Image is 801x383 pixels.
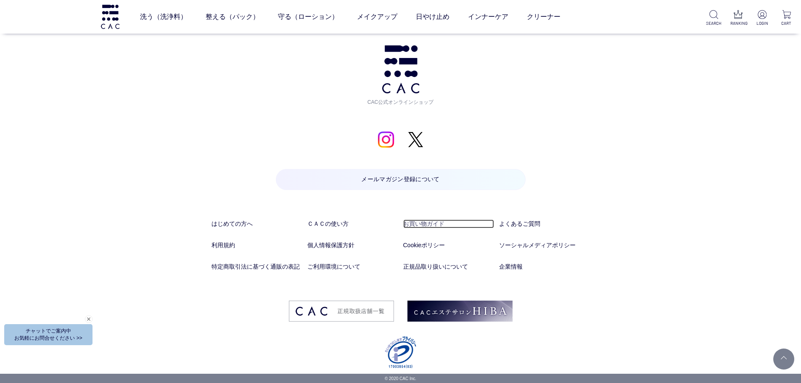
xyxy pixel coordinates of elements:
[403,262,494,271] a: 正規品取り扱いについて
[779,20,794,26] p: CART
[100,5,121,29] img: logo
[365,93,436,106] span: CAC公式オンラインショップ
[276,169,526,190] a: メールマガジン登録について
[278,5,338,29] a: 守る（ローション）
[289,301,394,322] img: footer_image03.png
[730,20,746,26] p: RANKING
[468,5,508,29] a: インナーケア
[211,241,302,250] a: 利用規約
[211,219,302,228] a: はじめての方へ
[403,219,494,228] a: お買い物ガイド
[403,241,494,250] a: Cookieポリシー
[307,241,398,250] a: 個人情報保護方針
[140,5,187,29] a: 洗う（洗浄料）
[365,45,436,106] a: CAC公式オンラインショップ
[754,10,770,26] a: LOGIN
[499,241,590,250] a: ソーシャルメディアポリシー
[730,10,746,26] a: RANKING
[527,5,560,29] a: クリーナー
[307,262,398,271] a: ご利用環境について
[357,5,397,29] a: メイクアップ
[499,219,590,228] a: よくあるご質問
[499,262,590,271] a: 企業情報
[211,262,302,271] a: 特定商取引法に基づく通販の表記
[706,10,722,26] a: SEARCH
[206,5,259,29] a: 整える（パック）
[407,301,513,322] img: footer_image02.png
[779,10,794,26] a: CART
[706,20,722,26] p: SEARCH
[416,5,449,29] a: 日やけ止め
[307,219,398,228] a: ＣＡＣの使い方
[754,20,770,26] p: LOGIN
